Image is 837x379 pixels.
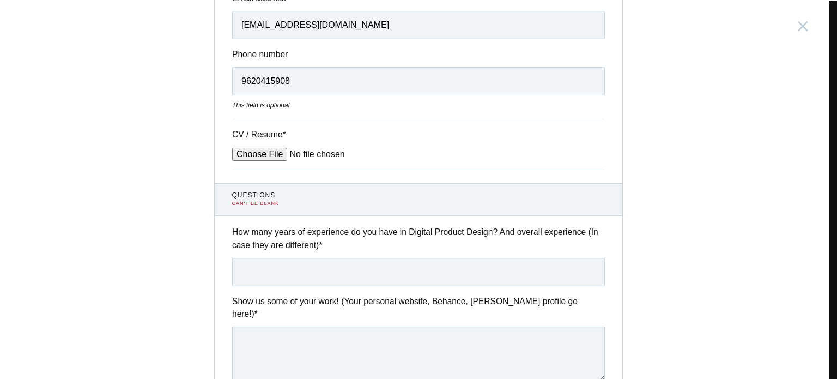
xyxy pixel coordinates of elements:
span: Questions [232,190,605,200]
div: can't be blank [232,200,605,208]
label: CV / Resume [232,128,314,141]
div: This field is optional [232,100,605,110]
label: How many years of experience do you have in Digital Product Design? And overall experience (In ca... [232,226,605,251]
label: Phone number [232,48,605,61]
label: Show us some of your work! (Your personal website, Behance, [PERSON_NAME] profile go here!) [232,295,605,321]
